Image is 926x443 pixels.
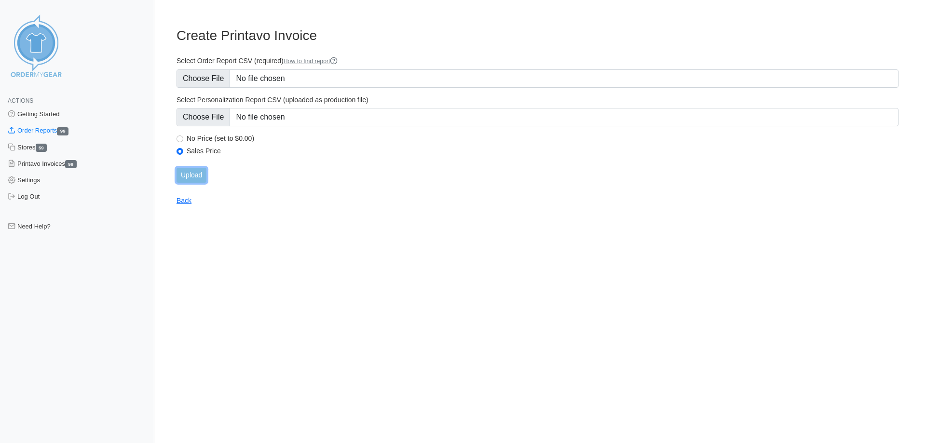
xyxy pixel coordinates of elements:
label: Select Order Report CSV (required) [177,56,899,66]
a: Back [177,197,191,204]
label: Select Personalization Report CSV (uploaded as production file) [177,95,899,104]
span: 99 [57,127,68,135]
label: No Price (set to $0.00) [187,134,899,143]
span: 99 [65,160,77,168]
input: Upload [177,168,206,183]
h3: Create Printavo Invoice [177,27,899,44]
a: How to find report [284,58,338,65]
span: Actions [8,97,33,104]
label: Sales Price [187,147,899,155]
span: 59 [36,144,47,152]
